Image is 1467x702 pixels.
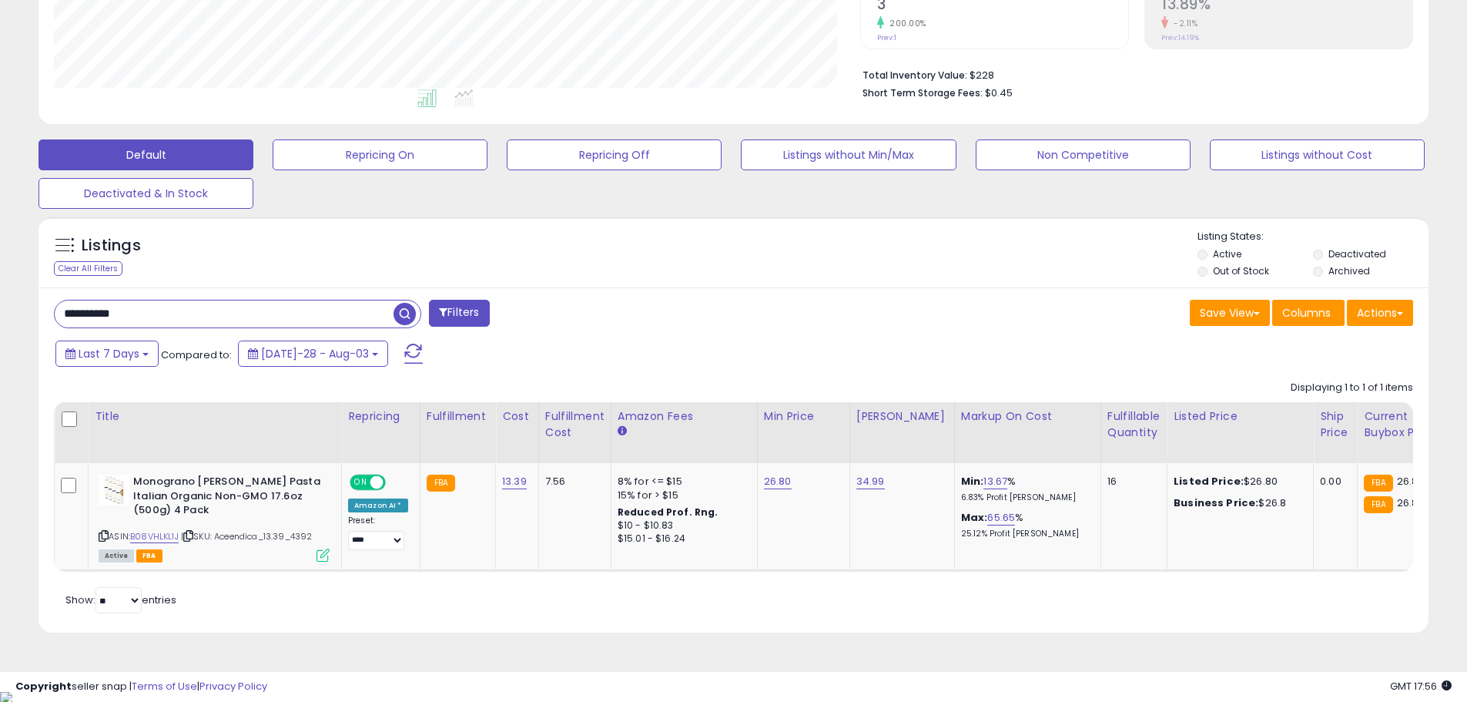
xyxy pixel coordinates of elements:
b: Max: [961,510,988,525]
small: FBA [1364,496,1392,513]
div: Listed Price [1174,408,1307,425]
li: $228 [862,65,1402,83]
div: $26.80 [1174,475,1301,489]
div: Preset: [348,516,408,550]
a: B08VHLKL1J [130,530,179,543]
div: Title [95,408,335,425]
div: Amazon Fees [618,408,751,425]
div: 16 [1107,475,1155,489]
div: $26.8 [1174,496,1301,510]
span: All listings currently available for purchase on Amazon [99,549,134,563]
b: Reduced Prof. Rng. [618,506,718,519]
b: Short Term Storage Fees: [862,86,983,99]
div: Amazon AI * [348,499,408,512]
span: FBA [136,549,162,563]
a: 13.67 [983,474,1007,489]
div: Cost [502,408,532,425]
strong: Copyright [15,679,72,694]
span: 26.8 [1397,474,1418,489]
div: Clear All Filters [54,261,122,276]
label: Archived [1328,264,1370,277]
span: [DATE]-28 - Aug-03 [261,346,369,361]
span: ON [351,476,370,489]
h5: Listings [82,235,141,257]
p: 6.83% Profit [PERSON_NAME] [961,492,1089,503]
button: Listings without Cost [1210,139,1425,170]
small: Amazon Fees. [618,425,627,438]
div: % [961,511,1089,539]
b: Total Inventory Value: [862,69,967,82]
div: seller snap | | [15,680,267,694]
label: Deactivated [1328,247,1386,260]
label: Active [1213,247,1241,260]
p: 25.12% Profit [PERSON_NAME] [961,529,1089,539]
span: Columns [1282,305,1331,321]
small: Prev: 1 [877,33,896,42]
button: Repricing On [273,139,487,170]
small: -2.11% [1168,18,1197,29]
button: Save View [1190,300,1270,326]
span: Last 7 Days [79,346,139,361]
span: Compared to: [161,348,232,362]
div: 7.56 [545,475,599,489]
button: Actions [1347,300,1413,326]
button: Last 7 Days [55,341,159,367]
div: Displaying 1 to 1 of 1 items [1291,381,1413,395]
button: Deactivated & In Stock [39,178,253,209]
div: $10 - $10.83 [618,519,745,532]
button: Repricing Off [507,139,722,170]
p: Listing States: [1197,230,1428,244]
small: FBA [427,475,455,492]
div: Repricing [348,408,414,425]
a: 26.80 [764,474,792,489]
small: FBA [1364,475,1392,492]
span: Show: entries [65,593,176,607]
a: 13.39 [502,474,527,489]
button: [DATE]-28 - Aug-03 [238,341,388,367]
div: [PERSON_NAME] [856,408,948,425]
div: Fulfillable Quantity [1107,408,1161,441]
a: Terms of Use [132,679,197,694]
button: Columns [1272,300,1345,326]
b: Min: [961,474,984,489]
div: % [961,475,1089,503]
button: Listings without Min/Max [741,139,956,170]
span: 26.8 [1397,495,1418,510]
div: ASIN: [99,475,330,560]
b: Business Price: [1174,495,1258,510]
div: 8% for <= $15 [618,475,745,489]
small: Prev: 14.19% [1161,33,1199,42]
button: Filters [429,300,489,327]
div: Ship Price [1320,408,1351,441]
span: $0.45 [985,86,1013,100]
div: Markup on Cost [961,408,1094,425]
div: 15% for > $15 [618,489,745,502]
b: Listed Price: [1174,474,1244,489]
span: 2025-08-11 17:56 GMT [1390,679,1452,694]
a: 65.65 [987,510,1015,526]
b: Monograno [PERSON_NAME] Pasta Italian Organic Non-GMO 17.6oz (500g) 4 Pack [133,475,320,522]
label: Out of Stock [1213,264,1269,277]
a: 34.99 [856,474,885,489]
span: | SKU: Aceendica_13.39_4392 [181,530,313,542]
small: 200.00% [884,18,926,29]
button: Non Competitive [976,139,1191,170]
div: 0.00 [1320,475,1345,489]
div: $15.01 - $16.24 [618,532,745,546]
img: 41qlHXOJRxL._SL40_.jpg [99,475,129,506]
th: The percentage added to the cost of goods (COGS) that forms the calculator for Min & Max prices. [954,402,1100,463]
div: Current Buybox Price [1364,408,1443,441]
div: Fulfillment Cost [545,408,605,441]
button: Default [39,139,253,170]
div: Min Price [764,408,843,425]
span: OFF [383,476,408,489]
a: Privacy Policy [199,679,267,694]
div: Fulfillment [427,408,489,425]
